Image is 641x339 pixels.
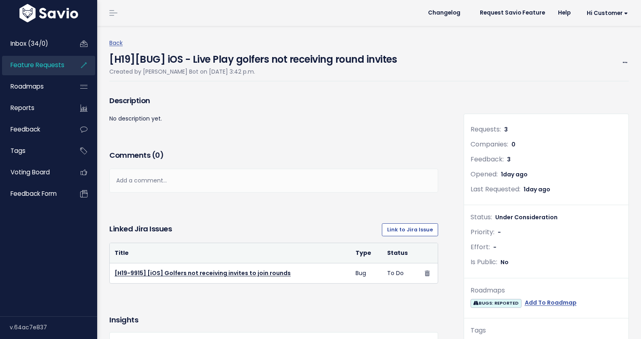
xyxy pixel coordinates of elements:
[109,169,438,193] div: Add a comment...
[2,77,67,96] a: Roadmaps
[471,227,494,237] span: Priority:
[110,243,351,263] th: Title
[11,82,44,91] span: Roadmaps
[471,212,492,222] span: Status:
[507,155,511,163] span: 3
[504,125,508,133] span: 3
[471,140,508,149] span: Companies:
[10,317,97,338] div: v.64ac7e837
[471,299,521,307] span: BUGS: REPORTED
[382,223,438,236] a: Link to Jira Issue
[11,146,26,155] span: Tags
[115,269,291,277] a: [H19-9915] [iOS] Golfers not receiving invites to join rounds
[526,185,550,193] span: day ago
[2,184,67,203] a: Feedback form
[471,125,501,134] span: Requests:
[109,68,255,76] span: Created by [PERSON_NAME] Bot on [DATE] 3:42 p.m.
[109,314,138,326] h3: Insights
[473,7,552,19] a: Request Savio Feature
[587,10,628,16] span: Hi Customer
[503,170,528,178] span: day ago
[500,258,509,266] span: No
[11,125,40,133] span: Feedback
[471,184,520,194] span: Last Requested:
[2,56,67,74] a: Feature Requests
[471,242,490,252] span: Effort:
[351,263,382,284] td: Bug
[109,48,397,67] h4: [H19][BUG] iOS - Live Play golfers not receiving round invites
[493,243,496,251] span: -
[428,10,460,16] span: Changelog
[109,114,438,124] p: No description yet.
[495,213,558,221] span: Under Consideration
[155,150,160,160] span: 0
[2,163,67,182] a: Voting Board
[11,104,34,112] span: Reports
[471,155,504,164] span: Feedback:
[511,140,515,148] span: 0
[471,298,521,308] a: BUGS: REPORTED
[109,223,172,236] h3: Linked Jira issues
[471,169,498,179] span: Opened:
[11,168,50,176] span: Voting Board
[498,228,501,236] span: -
[109,150,438,161] h3: Comments ( )
[2,142,67,160] a: Tags
[2,120,67,139] a: Feedback
[2,99,67,117] a: Reports
[109,95,438,106] h3: Description
[17,4,80,22] img: logo-white.9d6f32f41409.svg
[552,7,577,19] a: Help
[351,243,382,263] th: Type
[11,189,57,198] span: Feedback form
[382,263,420,284] td: To Do
[109,39,123,47] a: Back
[2,34,67,53] a: Inbox (34/0)
[11,61,64,69] span: Feature Requests
[577,7,635,19] a: Hi Customer
[524,185,550,193] span: 1
[382,243,420,263] th: Status
[471,325,622,337] div: Tags
[501,170,528,178] span: 1
[525,298,577,308] a: Add To Roadmap
[471,257,497,267] span: Is Public:
[11,39,48,48] span: Inbox (34/0)
[471,285,622,297] div: Roadmaps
